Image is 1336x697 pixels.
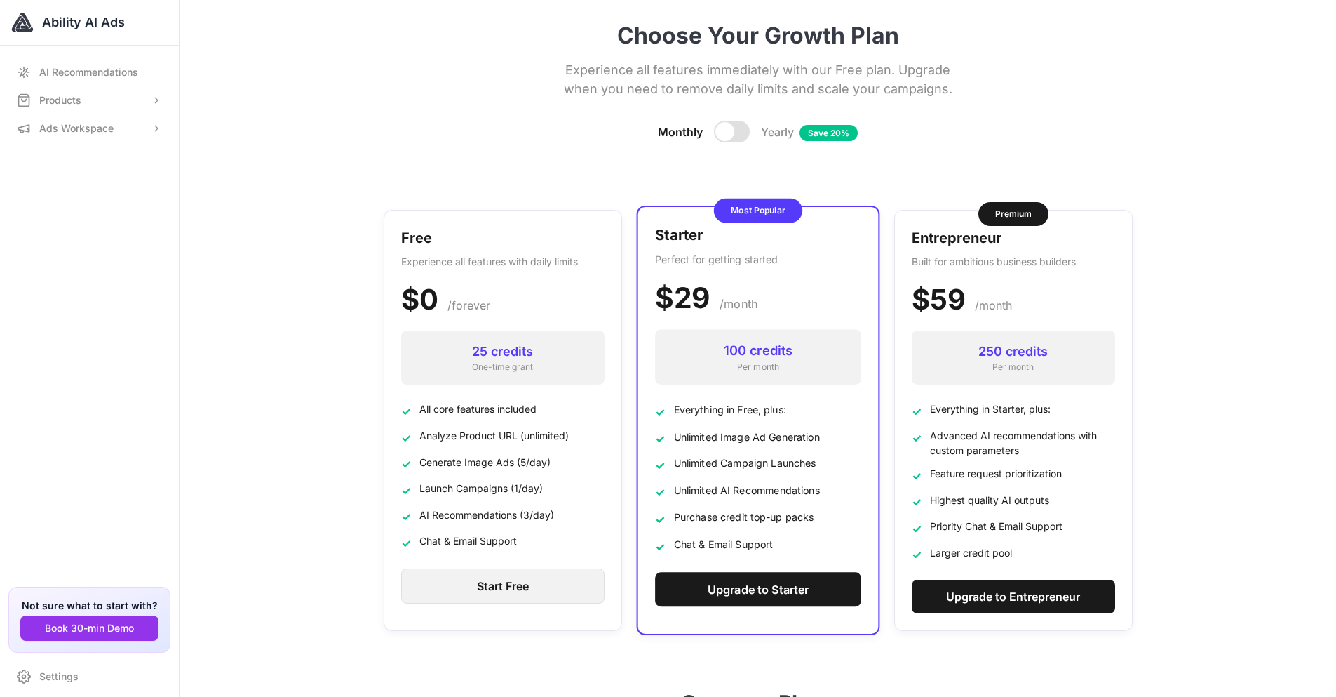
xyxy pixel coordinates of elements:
span: Chat & Email Support [673,537,773,552]
h3: Entrepreneur [912,227,1115,248]
div: Products [17,93,81,107]
a: Settings [8,664,170,689]
span: /month [975,298,1012,312]
div: Ads Workspace [17,121,114,135]
a: Ability AI Ads [11,11,168,34]
span: Generate Image Ads (5/day) [419,455,551,470]
span: Launch Campaigns (1/day) [419,481,543,496]
span: /forever [447,298,490,312]
span: Save 20% [799,125,858,141]
span: ✓ [401,508,411,525]
button: Start Free [401,569,605,604]
div: One-time grant [412,361,593,373]
span: Priority Chat & Email Support [930,519,1062,533]
span: All core features included [419,401,537,416]
h3: Free [401,227,605,248]
div: Per month [923,361,1104,373]
p: Built for ambitious business builders [912,254,1115,269]
button: Products [8,88,170,113]
span: Everything in Free, plus: [673,402,785,417]
button: Upgrade to Entrepreneur [912,580,1115,613]
h1: Choose Your Growth Plan [384,22,1133,49]
span: Larger credit pool [930,545,1012,560]
span: ✓ [912,520,922,537]
span: ✓ [912,546,922,563]
span: ✓ [401,456,411,472]
button: Upgrade to Starter [655,572,861,606]
h3: Starter [655,225,861,246]
span: ✓ [655,511,665,528]
span: Chat & Email Support [419,533,517,548]
span: Analyze Product URL (unlimited) [419,428,569,443]
h3: Not sure what to start with? [20,599,158,613]
span: Unlimited AI Recommendations [673,483,819,498]
span: ✓ [655,403,665,420]
span: ✓ [401,403,411,420]
span: Monthly [658,124,703,140]
span: Yearly [761,124,858,140]
button: Ads Workspace [8,116,170,141]
div: Per month [666,361,849,373]
span: ✓ [912,493,922,510]
span: ✓ [401,430,411,446]
p: Perfect for getting started [655,252,861,267]
div: 250 credits [923,342,1104,361]
a: AI Recommendations [8,60,170,85]
span: Advanced AI recommendations with custom parameters [930,428,1115,458]
span: $59 [912,282,966,317]
span: ✓ [655,457,665,474]
span: Everything in Starter, plus: [930,401,1051,416]
span: ✓ [912,403,922,420]
div: 100 credits [666,341,849,361]
p: Experience all features immediately with our Free plan. Upgrade when you need to remove daily lim... [548,60,969,98]
span: ✓ [401,535,411,552]
span: Highest quality AI outputs [930,493,1049,507]
span: Unlimited Campaign Launches [673,456,816,471]
span: ✓ [912,430,922,446]
div: 25 credits [412,342,593,361]
span: Purchase credit top-up packs [673,510,814,524]
span: ✓ [401,482,411,499]
button: Book 30-min Demo [20,616,158,641]
span: Unlimited Image Ad Generation [673,429,819,444]
span: $29 [655,280,710,315]
span: /month [719,297,757,311]
span: ✓ [655,484,665,501]
span: AI Recommendations (3/day) [419,507,554,522]
span: ✓ [912,467,922,484]
span: $0 [401,282,438,317]
span: Feature request prioritization [930,466,1062,481]
p: Experience all features with daily limits [401,254,605,269]
span: Ability AI Ads [42,13,125,32]
span: ✓ [655,538,665,555]
span: ✓ [655,430,665,447]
